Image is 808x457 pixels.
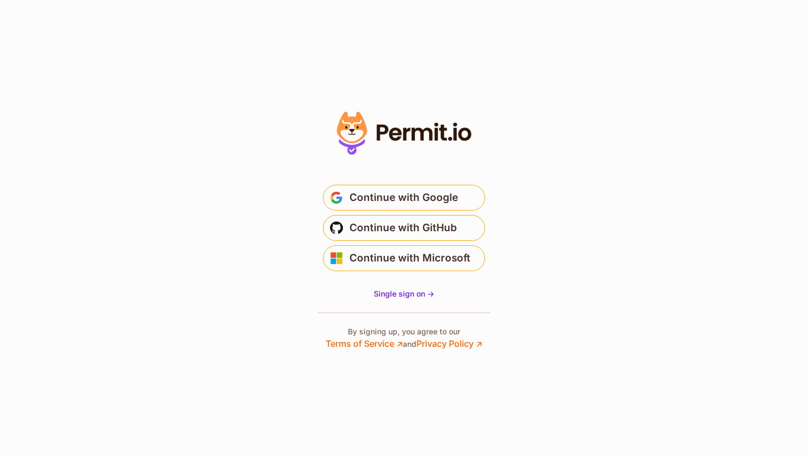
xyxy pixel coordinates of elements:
[349,219,457,237] span: Continue with GitHub
[323,185,485,211] button: Continue with Google
[326,326,482,350] p: By signing up, you agree to our and
[416,338,482,349] a: Privacy Policy ↗
[326,338,403,349] a: Terms of Service ↗
[349,189,458,206] span: Continue with Google
[349,250,470,267] span: Continue with Microsoft
[374,288,434,299] a: Single sign on ->
[374,289,434,298] span: Single sign on ->
[323,245,485,271] button: Continue with Microsoft
[323,215,485,241] button: Continue with GitHub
